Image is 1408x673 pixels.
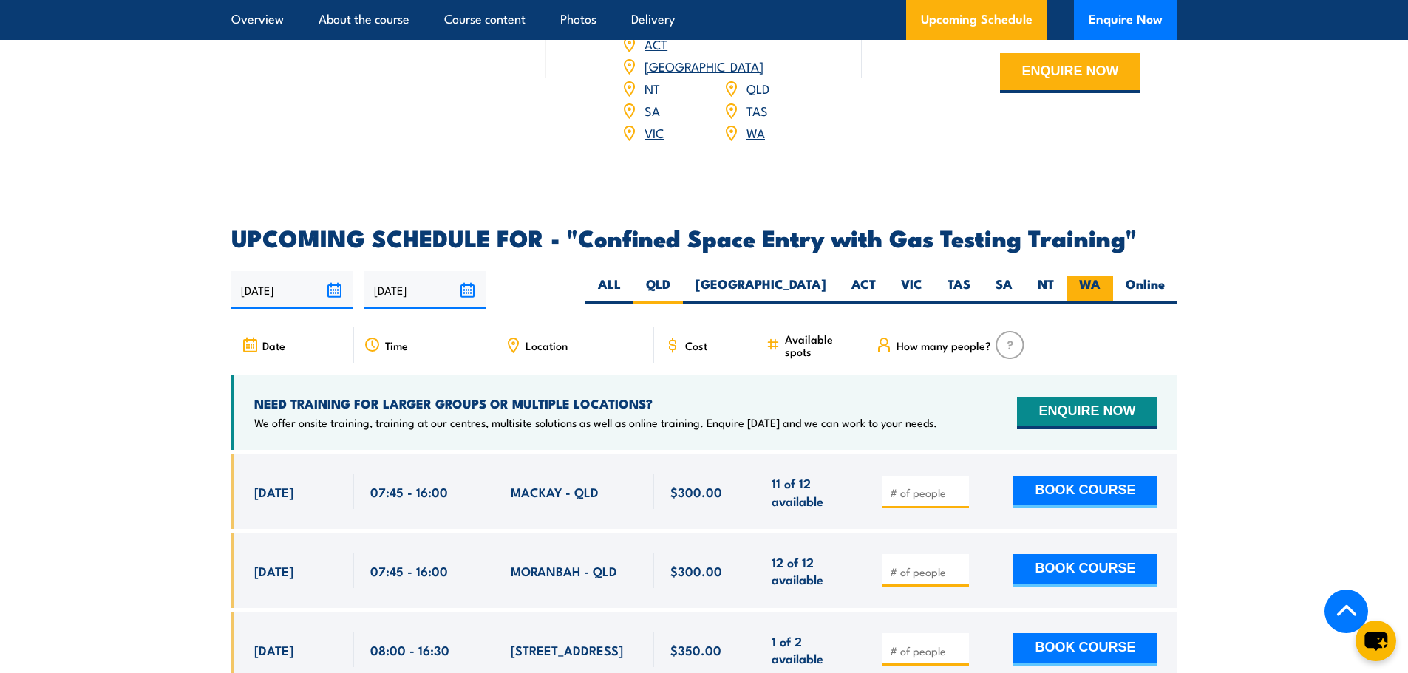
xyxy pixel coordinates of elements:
[1013,633,1157,666] button: BOOK COURSE
[670,483,722,500] span: $300.00
[746,101,768,119] a: TAS
[585,276,633,304] label: ALL
[890,643,964,658] input: # of people
[254,415,937,430] p: We offer onsite training, training at our centres, multisite solutions as well as online training...
[645,79,660,97] a: NT
[254,395,937,411] h4: NEED TRAINING FOR LARGER GROUPS OR MULTIPLE LOCATIONS?
[370,562,448,579] span: 07:45 - 16:00
[897,339,991,352] span: How many people?
[370,641,449,658] span: 08:00 - 16:30
[633,276,683,304] label: QLD
[1017,397,1157,429] button: ENQUIRE NOW
[231,271,353,309] input: From date
[839,276,888,304] label: ACT
[645,123,664,141] a: VIC
[526,339,568,352] span: Location
[231,227,1177,247] h2: UPCOMING SCHEDULE FOR - "Confined Space Entry with Gas Testing Training"
[890,564,964,579] input: # of people
[511,562,617,579] span: MORANBAH - QLD
[890,485,964,500] input: # of people
[254,641,293,658] span: [DATE]
[1113,276,1177,304] label: Online
[1013,476,1157,508] button: BOOK COURSE
[772,553,849,588] span: 12 of 12 available
[670,562,722,579] span: $300.00
[1025,276,1067,304] label: NT
[254,483,293,500] span: [DATE]
[511,483,599,500] span: MACKAY - QLD
[1013,554,1157,587] button: BOOK COURSE
[670,641,721,658] span: $350.00
[685,339,707,352] span: Cost
[785,332,855,358] span: Available spots
[935,276,983,304] label: TAS
[1067,276,1113,304] label: WA
[645,57,763,75] a: [GEOGRAPHIC_DATA]
[772,632,849,667] span: 1 of 2 available
[364,271,486,309] input: To date
[772,474,849,509] span: 11 of 12 available
[254,562,293,579] span: [DATE]
[1000,53,1140,93] button: ENQUIRE NOW
[370,483,448,500] span: 07:45 - 16:00
[983,276,1025,304] label: SA
[645,35,667,52] a: ACT
[262,339,285,352] span: Date
[888,276,935,304] label: VIC
[511,641,623,658] span: [STREET_ADDRESS]
[645,101,660,119] a: SA
[746,123,765,141] a: WA
[746,79,769,97] a: QLD
[1356,621,1396,661] button: chat-button
[385,339,408,352] span: Time
[683,276,839,304] label: [GEOGRAPHIC_DATA]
